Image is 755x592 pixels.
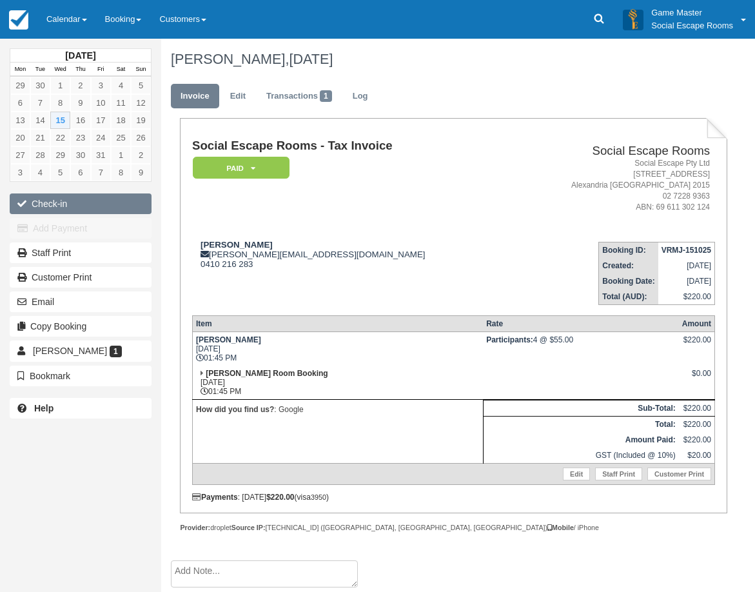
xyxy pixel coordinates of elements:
[91,94,111,112] a: 10
[221,84,255,109] a: Edit
[70,94,90,112] a: 9
[50,77,70,94] a: 1
[30,164,50,181] a: 4
[9,10,28,30] img: checkfront-main-nav-mini-logo.png
[91,164,111,181] a: 7
[50,112,70,129] a: 15
[483,331,679,366] td: 4 @ $55.00
[343,84,378,109] a: Log
[231,524,266,531] strong: Source IP:
[30,146,50,164] a: 28
[289,51,333,67] span: [DATE]
[192,156,285,180] a: Paid
[30,77,50,94] a: 30
[70,77,90,94] a: 2
[30,63,50,77] th: Tue
[131,94,151,112] a: 12
[91,77,111,94] a: 3
[111,112,131,129] a: 18
[10,164,30,181] a: 3
[10,77,30,94] a: 29
[10,63,30,77] th: Mon
[171,84,219,109] a: Invoice
[658,289,715,305] td: $220.00
[320,90,332,102] span: 1
[266,493,294,502] strong: $220.00
[192,240,511,269] div: [PERSON_NAME][EMAIL_ADDRESS][DOMAIN_NAME] 0410 216 283
[483,416,679,432] th: Total:
[111,146,131,164] a: 1
[111,63,131,77] th: Sat
[131,77,151,94] a: 5
[91,146,111,164] a: 31
[651,6,733,19] p: Game Master
[196,405,274,414] strong: How did you find us?
[131,63,151,77] th: Sun
[10,242,152,263] a: Staff Print
[658,273,715,289] td: [DATE]
[10,218,152,239] button: Add Payment
[131,164,151,181] a: 9
[483,315,679,331] th: Rate
[180,524,210,531] strong: Provider:
[111,94,131,112] a: 11
[50,129,70,146] a: 22
[201,240,273,250] strong: [PERSON_NAME]
[10,316,152,337] button: Copy Booking
[30,94,50,112] a: 7
[111,77,131,94] a: 4
[70,164,90,181] a: 6
[65,50,95,61] strong: [DATE]
[131,146,151,164] a: 2
[483,448,679,464] td: GST (Included @ 10%)
[10,193,152,214] button: Check-in
[171,52,718,67] h1: [PERSON_NAME],
[10,94,30,112] a: 6
[679,432,715,448] td: $220.00
[192,493,238,502] strong: Payments
[30,112,50,129] a: 14
[131,129,151,146] a: 26
[193,157,289,179] em: Paid
[33,346,107,356] span: [PERSON_NAME]
[682,335,711,355] div: $220.00
[516,158,710,213] address: Social Escape Pty Ltd [STREET_ADDRESS] Alexandria [GEOGRAPHIC_DATA] 2015 02 7228 9363 ABN: 69 611...
[91,129,111,146] a: 24
[662,246,711,255] strong: VRMJ-151025
[10,291,152,312] button: Email
[599,289,658,305] th: Total (AUD):
[192,366,483,400] td: [DATE] 01:45 PM
[10,112,30,129] a: 13
[10,398,152,419] a: Help
[192,139,511,153] h1: Social Escape Rooms - Tax Invoice
[516,144,710,158] h2: Social Escape Rooms
[483,400,679,416] th: Sub-Total:
[10,366,152,386] button: Bookmark
[679,400,715,416] td: $220.00
[623,9,643,30] img: A3
[658,258,715,273] td: [DATE]
[192,315,483,331] th: Item
[599,273,658,289] th: Booking Date:
[599,242,658,258] th: Booking ID:
[651,19,733,32] p: Social Escape Rooms
[91,112,111,129] a: 17
[110,346,122,357] span: 1
[70,112,90,129] a: 16
[10,267,152,288] a: Customer Print
[70,63,90,77] th: Thu
[257,84,342,109] a: Transactions1
[50,63,70,77] th: Wed
[131,112,151,129] a: 19
[70,146,90,164] a: 30
[180,523,727,533] div: droplet [TECHNICAL_ID] ([GEOGRAPHIC_DATA], [GEOGRAPHIC_DATA], [GEOGRAPHIC_DATA]) / iPhone
[679,448,715,464] td: $20.00
[595,468,642,480] a: Staff Print
[679,315,715,331] th: Amount
[10,146,30,164] a: 27
[483,432,679,448] th: Amount Paid:
[563,468,590,480] a: Edit
[196,335,261,344] strong: [PERSON_NAME]
[196,403,480,416] p: : Google
[111,129,131,146] a: 25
